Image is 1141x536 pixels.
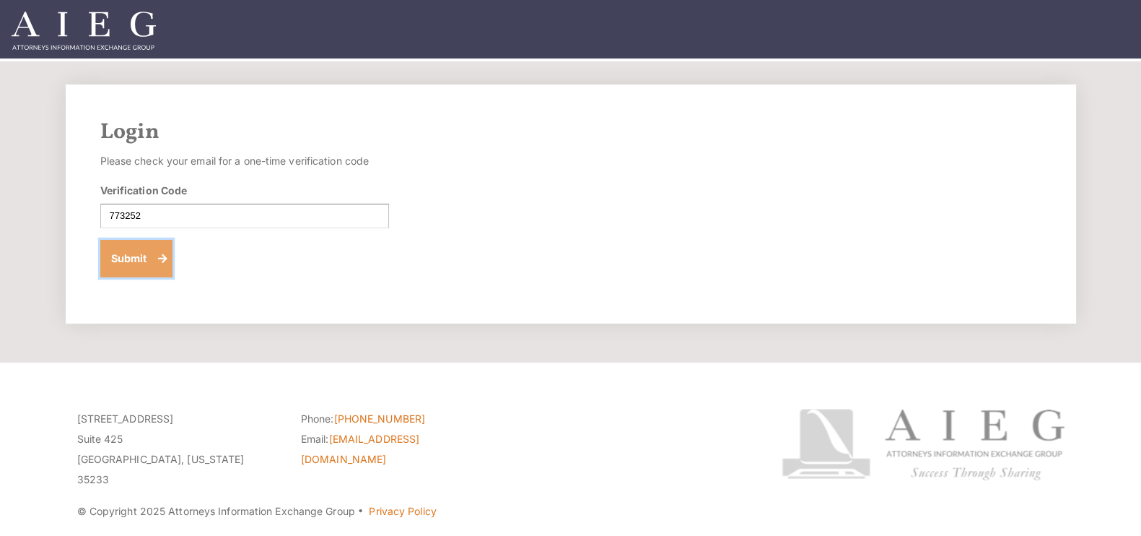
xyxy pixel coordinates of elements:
img: Attorneys Information Exchange Group [12,12,156,50]
a: [EMAIL_ADDRESS][DOMAIN_NAME] [301,433,419,465]
a: Privacy Policy [369,505,436,517]
a: [PHONE_NUMBER] [334,412,425,425]
label: Verification Code [100,183,188,198]
li: Phone: [301,409,503,429]
p: [STREET_ADDRESS] Suite 425 [GEOGRAPHIC_DATA], [US_STATE] 35233 [77,409,279,490]
span: · [357,511,364,518]
button: Submit [100,240,173,277]
h2: Login [100,119,1041,145]
li: Email: [301,429,503,470]
p: © Copyright 2025 Attorneys Information Exchange Group [77,501,727,522]
img: Attorneys Information Exchange Group logo [782,409,1065,480]
p: Please check your email for a one-time verification code [100,151,389,171]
